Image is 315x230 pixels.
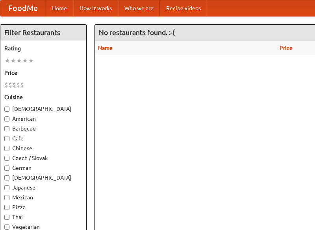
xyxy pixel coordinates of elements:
li: ★ [16,56,22,65]
input: Czech / Slovak [4,156,9,161]
input: Japanese [4,185,9,190]
label: German [4,164,82,172]
ng-pluralize: No restaurants found. :-( [99,29,175,36]
input: [DEMOGRAPHIC_DATA] [4,175,9,180]
label: Pizza [4,203,82,211]
input: Thai [4,215,9,220]
a: FoodMe [0,0,46,16]
input: Barbecue [4,126,9,131]
li: $ [12,81,16,89]
input: Mexican [4,195,9,200]
label: Barbecue [4,125,82,132]
label: Thai [4,213,82,221]
li: $ [4,81,8,89]
input: Cafe [4,136,9,141]
input: Pizza [4,205,9,210]
a: How it works [73,0,118,16]
input: [DEMOGRAPHIC_DATA] [4,107,9,112]
h5: Price [4,69,82,77]
h4: Filter Restaurants [0,25,86,40]
h5: Cuisine [4,93,82,101]
input: Vegetarian [4,224,9,230]
a: Home [46,0,73,16]
label: Cafe [4,134,82,142]
a: Price [280,45,293,51]
input: Chinese [4,146,9,151]
label: [DEMOGRAPHIC_DATA] [4,105,82,113]
label: Japanese [4,184,82,191]
label: Chinese [4,144,82,152]
li: ★ [10,56,16,65]
li: ★ [4,56,10,65]
a: Who we are [118,0,160,16]
li: ★ [28,56,34,65]
label: Czech / Slovak [4,154,82,162]
a: Name [98,45,113,51]
label: [DEMOGRAPHIC_DATA] [4,174,82,182]
li: $ [16,81,20,89]
h5: Rating [4,44,82,52]
a: Recipe videos [160,0,207,16]
li: ★ [22,56,28,65]
li: $ [20,81,24,89]
input: German [4,166,9,171]
input: American [4,116,9,121]
li: $ [8,81,12,89]
label: Mexican [4,193,82,201]
label: American [4,115,82,123]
